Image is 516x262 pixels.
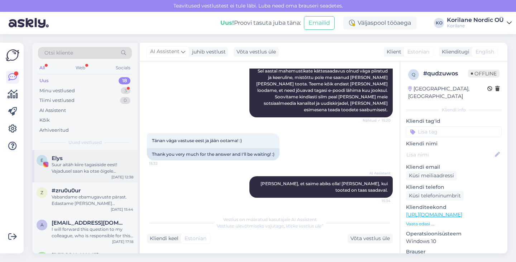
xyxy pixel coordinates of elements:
[406,230,502,238] p: Operatsioonisüsteem
[39,97,75,104] div: Tiimi vestlused
[38,63,46,72] div: All
[406,151,493,159] input: Lisa nimi
[447,23,504,29] div: Korilane
[406,238,502,245] p: Windows 10
[364,170,391,176] span: AI Assistent
[406,117,502,125] p: Kliendi tag'id
[39,87,75,94] div: Minu vestlused
[52,155,63,162] span: Elys
[223,217,317,222] span: Vestlus on määratud kasutajale AI Assistent
[447,17,504,23] div: Korilane Nordic OÜ
[363,118,391,123] span: Nähtud ✓ 15:20
[6,48,19,62] img: Askly Logo
[217,223,323,229] span: Vestluse ülevõtmiseks vajutage
[39,117,50,124] div: Kõik
[406,183,502,191] p: Kliendi telefon
[120,97,130,104] div: 0
[185,235,206,242] span: Estonian
[111,207,133,212] div: [DATE] 15:44
[39,77,49,84] div: Uus
[147,235,178,242] div: Kliendi keel
[189,48,226,56] div: juhib vestlust
[40,158,43,163] span: E
[407,48,429,56] span: Estonian
[150,48,180,56] span: AI Assistent
[119,77,130,84] div: 18
[476,48,494,56] span: English
[348,234,393,243] div: Võta vestlus üle
[220,19,234,26] b: Uus!
[406,163,502,171] p: Kliendi email
[114,63,132,72] div: Socials
[40,222,44,228] span: a
[406,107,502,113] div: Kliendi info
[408,85,487,100] div: [GEOGRAPHIC_DATA], [GEOGRAPHIC_DATA]
[74,63,87,72] div: Web
[234,47,279,57] div: Võta vestlus üle
[152,138,242,143] span: Tänan väga vastuse eest ja jään ootama! :)
[52,194,133,207] div: Vabandame ebamugavuste pärast. Edastame [PERSON_NAME] tagasiside kolleegile, kes uurib Kuressaare...
[261,181,389,193] span: [PERSON_NAME], et saime abiks olla! [PERSON_NAME], kui tooted on taas saadaval.
[423,69,468,78] div: # qudzuwos
[434,18,444,28] div: KO
[40,190,43,195] span: z
[406,248,502,256] p: Brauser
[406,171,457,181] div: Küsi meiliaadressi
[406,140,502,148] p: Kliendi nimi
[52,162,133,174] div: Suur aitäh kiire tagasiside eest! Vajadusel saan ka otse õigele inimesele [PERSON_NAME] kirja [PE...
[284,223,323,229] i: „Võtke vestlus üle”
[149,161,176,166] span: 15:32
[68,139,102,146] span: Uued vestlused
[121,87,130,94] div: 3
[112,239,133,244] div: [DATE] 17:18
[39,107,66,114] div: AI Assistent
[147,148,279,160] div: Thank you very much for the answer and I'll be waiting! :)
[52,252,99,258] span: Kristina Karu
[447,17,512,29] a: Korilane Nordic OÜKorilane
[384,48,401,56] div: Klient
[439,48,469,56] div: Klienditugi
[406,211,462,218] a: [URL][DOMAIN_NAME]
[406,203,502,211] p: Klienditeekond
[39,127,69,134] div: Arhiveeritud
[52,220,126,226] span: anastasia.rybakova@gmail.com
[52,226,133,239] div: I will forward this question to my colleague, who is responsible for this. The reply will be here...
[111,174,133,180] div: [DATE] 12:38
[364,198,391,203] span: 15:34
[220,19,301,27] div: Proovi tasuta juba täna:
[468,70,500,78] span: Offline
[304,16,335,30] button: Emailid
[256,42,389,112] span: Tere! Aitäh, et meie [PERSON_NAME] pöördusite ja tunnete huvi. Metsmustikapõhised tooted on hetke...
[343,17,417,29] div: Väljaspool tööaega
[52,187,81,194] span: #zru0u0ur
[406,221,502,227] p: Vaata edasi ...
[44,49,73,57] span: Otsi kliente
[412,72,415,77] span: q
[406,191,464,201] div: Küsi telefoninumbrit
[406,126,502,137] input: Lisa tag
